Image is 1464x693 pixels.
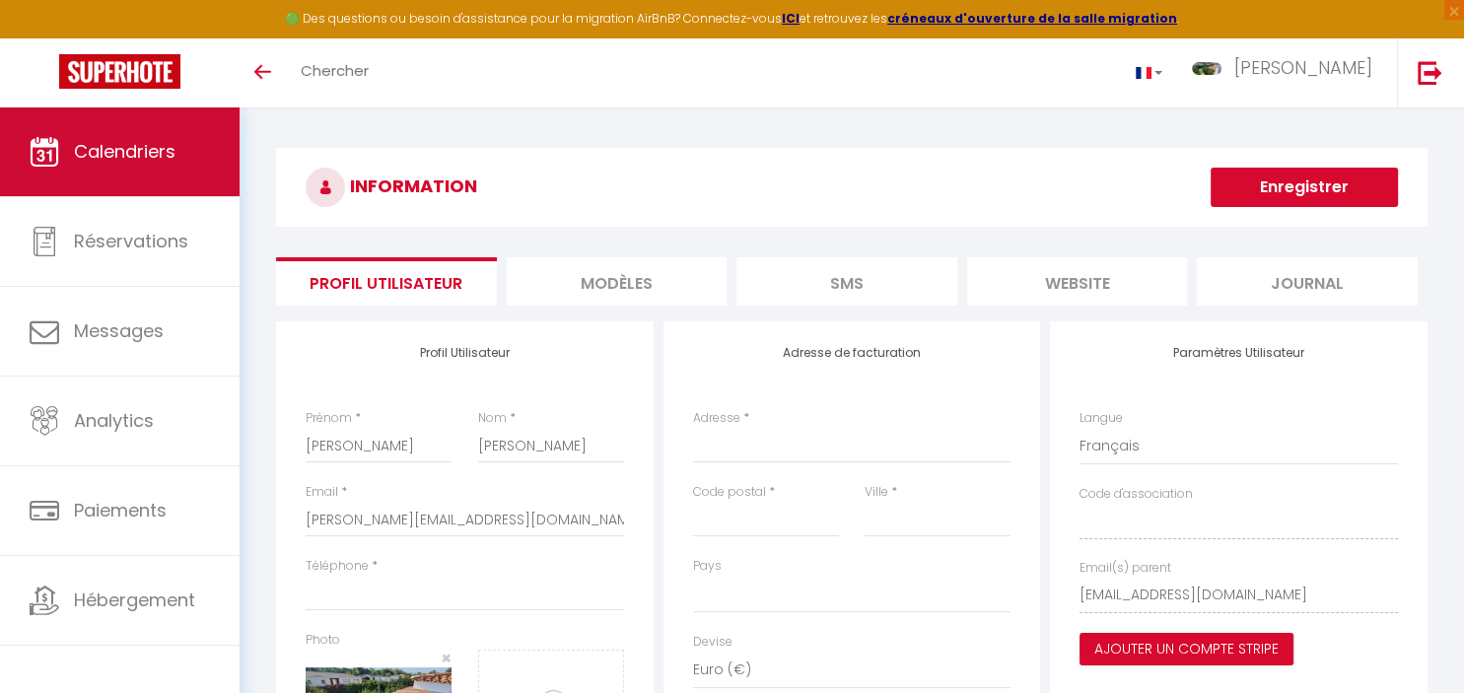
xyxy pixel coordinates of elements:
[59,54,180,89] img: Super Booking
[693,633,732,652] label: Devise
[286,38,383,107] a: Chercher
[967,257,1188,306] li: website
[74,588,195,612] span: Hébergement
[1234,55,1372,80] span: [PERSON_NAME]
[1080,346,1398,360] h4: Paramètres Utilisateur
[865,483,888,502] label: Ville
[1211,168,1398,207] button: Enregistrer
[478,409,507,428] label: Nom
[74,229,188,253] span: Réservations
[276,257,497,306] li: Profil Utilisateur
[782,10,800,27] a: ICI
[74,408,154,433] span: Analytics
[1080,409,1123,428] label: Langue
[1177,38,1397,107] a: ... [PERSON_NAME]
[301,60,369,81] span: Chercher
[74,139,175,164] span: Calendriers
[441,650,452,667] button: Close
[306,346,624,360] h4: Profil Utilisateur
[1080,633,1293,666] button: Ajouter un compte Stripe
[276,148,1428,227] h3: INFORMATION
[1080,559,1171,578] label: Email(s) parent
[1080,485,1193,504] label: Code d'association
[1418,60,1442,85] img: logout
[306,631,340,650] label: Photo
[306,409,352,428] label: Prénom
[887,10,1177,27] a: créneaux d'ouverture de la salle migration
[507,257,728,306] li: MODÈLES
[693,409,740,428] label: Adresse
[693,557,722,576] label: Pays
[74,318,164,343] span: Messages
[1380,604,1449,678] iframe: Chat
[736,257,957,306] li: SMS
[74,498,167,522] span: Paiements
[441,646,452,670] span: ×
[1192,62,1221,76] img: ...
[16,8,75,67] button: Ouvrir le widget de chat LiveChat
[1197,257,1418,306] li: Journal
[693,483,766,502] label: Code postal
[693,346,1011,360] h4: Adresse de facturation
[306,483,338,502] label: Email
[306,557,369,576] label: Téléphone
